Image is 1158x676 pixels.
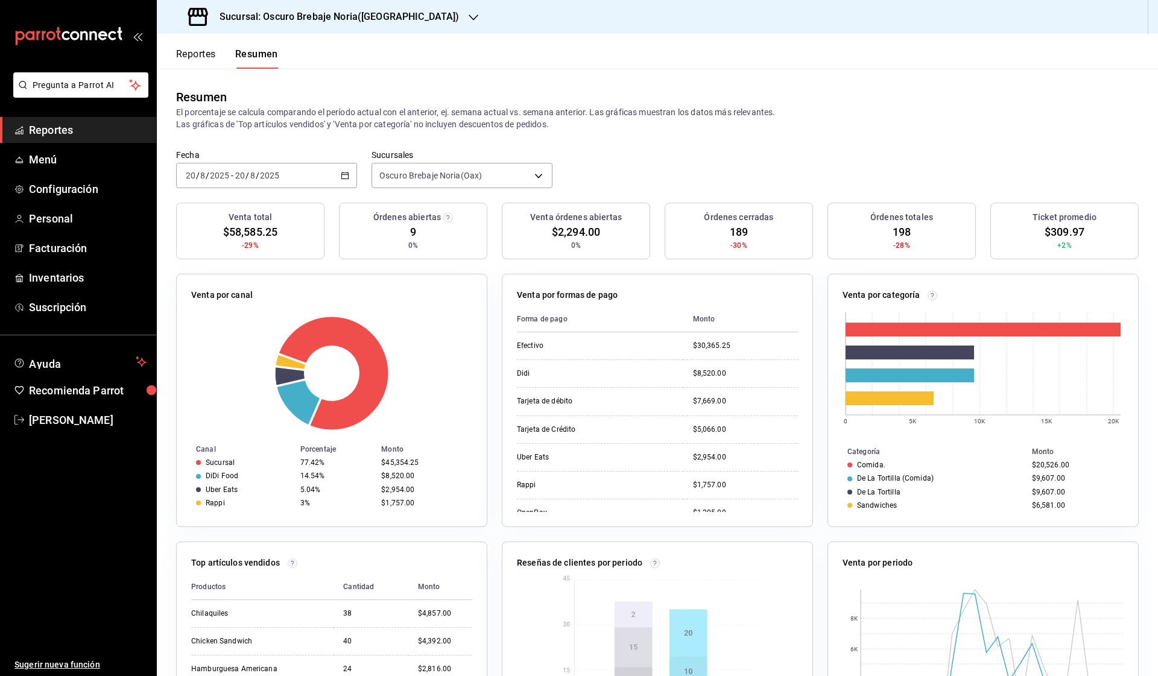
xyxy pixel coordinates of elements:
text: 6K [850,646,858,652]
th: Porcentaje [296,443,376,456]
div: $45,354.25 [381,458,467,467]
div: Uber Eats [206,485,238,494]
div: Sucursal [206,458,235,467]
div: $20,526.00 [1032,461,1119,469]
span: 189 [730,224,748,240]
input: -- [235,171,245,180]
div: 24 [343,664,399,674]
input: -- [185,171,196,180]
span: Configuración [29,181,147,197]
button: open_drawer_menu [133,31,142,41]
span: Facturación [29,240,147,256]
span: [PERSON_NAME] [29,412,147,428]
div: $1,205.00 [693,508,798,518]
th: Categoría [828,445,1027,458]
p: Top artículos vendidos [191,557,280,569]
div: 40 [343,636,399,646]
div: $7,669.00 [693,396,798,406]
h3: Órdenes abiertas [373,211,441,224]
span: +2% [1057,240,1071,251]
th: Canal [177,443,296,456]
div: Efectivo [517,341,638,351]
span: -29% [242,240,259,251]
div: OpenPay [517,508,638,518]
a: Pregunta a Parrot AI [8,87,148,100]
div: $4,857.00 [418,608,472,619]
span: $58,585.25 [223,224,277,240]
div: $9,607.00 [1032,488,1119,496]
span: -28% [893,240,910,251]
span: Reportes [29,122,147,138]
h3: Venta total [229,211,272,224]
p: Reseñas de clientes por periodo [517,557,642,569]
div: 38 [343,608,399,619]
span: Pregunta a Parrot AI [33,79,130,92]
div: 3% [300,499,372,507]
th: Monto [376,443,487,456]
th: Productos [191,574,334,600]
span: Ayuda [29,355,131,369]
div: Rappi [517,480,638,490]
span: / [256,171,259,180]
h3: Ticket promedio [1033,211,1096,224]
span: $309.97 [1045,224,1084,240]
p: El porcentaje se calcula comparando el período actual con el anterior, ej. semana actual vs. sema... [176,106,1139,130]
div: Didi [517,368,638,379]
h3: Venta órdenes abiertas [530,211,622,224]
div: Chilaquiles [191,608,312,619]
label: Sucursales [372,151,552,159]
span: Oscuro Brebaje Noria(Oax) [379,169,482,182]
input: ---- [209,171,230,180]
span: / [245,171,249,180]
text: 0 [844,418,847,425]
div: navigation tabs [176,48,278,69]
div: $2,954.00 [381,485,467,494]
th: Cantidad [334,574,408,600]
text: 15K [1041,418,1052,425]
span: 0% [571,240,581,251]
div: $1,757.00 [693,480,798,490]
th: Monto [1027,445,1138,458]
button: Resumen [235,48,278,69]
span: Menú [29,151,147,168]
div: Rappi [206,499,225,507]
text: 10K [974,418,986,425]
div: 77.42% [300,458,372,467]
span: Recomienda Parrot [29,382,147,399]
input: -- [200,171,206,180]
p: Venta por periodo [843,557,913,569]
button: Pregunta a Parrot AI [13,72,148,98]
text: 20K [1108,418,1119,425]
span: Sugerir nueva función [14,659,147,671]
div: Tarjeta de Crédito [517,425,638,435]
span: / [206,171,209,180]
div: $8,520.00 [381,472,467,480]
div: De La Tortilla (Comida) [857,474,934,482]
text: 8K [850,615,858,622]
p: Venta por canal [191,289,253,302]
div: 14.54% [300,472,372,480]
div: $2,816.00 [418,664,472,674]
div: Hamburguesa Americana [191,664,312,674]
input: ---- [259,171,280,180]
div: 5.04% [300,485,372,494]
div: DiDi Food [206,472,238,480]
button: Reportes [176,48,216,69]
span: - [231,171,233,180]
div: $2,954.00 [693,452,798,463]
span: $2,294.00 [552,224,600,240]
h3: Sucursal: Oscuro Brebaje Noria([GEOGRAPHIC_DATA]) [210,10,459,24]
th: Monto [408,574,472,600]
span: 9 [410,224,416,240]
div: Comida. [857,461,885,469]
span: / [196,171,200,180]
div: Chicken Sandwich [191,636,312,646]
h3: Órdenes totales [870,211,933,224]
div: Sandwiches [857,501,897,510]
div: Uber Eats [517,452,638,463]
div: $1,757.00 [381,499,467,507]
span: 0% [408,240,418,251]
span: 198 [893,224,911,240]
p: Venta por categoría [843,289,920,302]
div: Resumen [176,88,227,106]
